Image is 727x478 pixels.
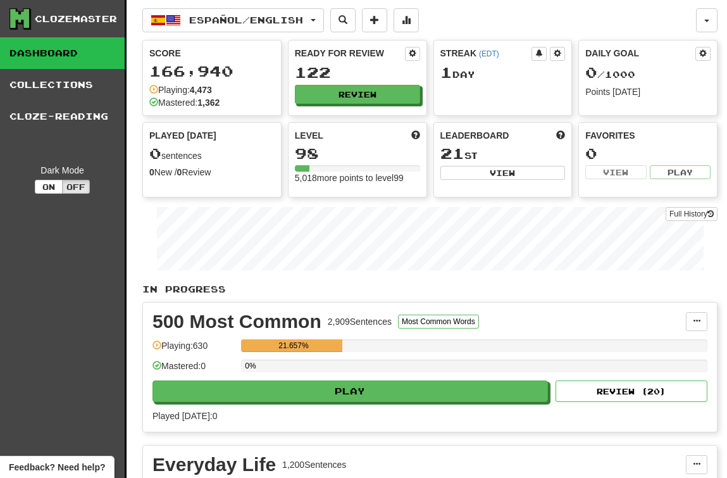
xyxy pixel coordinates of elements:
[440,144,464,162] span: 21
[152,312,321,331] div: 500 Most Common
[149,146,275,162] div: sentences
[35,180,63,194] button: On
[9,461,105,474] span: Open feedback widget
[394,8,419,32] button: More stats
[295,146,420,161] div: 98
[295,85,420,104] button: Review
[149,167,154,177] strong: 0
[362,8,387,32] button: Add sentence to collection
[152,381,548,402] button: Play
[295,172,420,184] div: 5,018 more points to level 99
[142,8,324,32] button: Español/English
[479,49,499,58] a: (EDT)
[585,63,597,81] span: 0
[585,165,646,179] button: View
[197,97,220,108] strong: 1,362
[440,146,566,162] div: st
[152,360,235,381] div: Mastered: 0
[411,129,420,142] span: Score more points to level up
[149,47,275,60] div: Score
[440,129,509,142] span: Leaderboard
[152,411,217,421] span: Played [DATE]: 0
[330,8,356,32] button: Search sentences
[585,47,695,61] div: Daily Goal
[328,315,392,328] div: 2,909 Sentences
[666,207,718,221] a: Full History
[585,69,635,80] span: / 1000
[440,47,532,60] div: Streak
[149,129,216,142] span: Played [DATE]
[190,85,212,95] strong: 4,473
[62,180,90,194] button: Off
[152,455,276,474] div: Everyday Life
[556,381,707,402] button: Review (20)
[585,129,711,142] div: Favorites
[295,65,420,80] div: 122
[9,164,115,177] div: Dark Mode
[142,283,718,296] p: In Progress
[556,129,565,142] span: This week in points, UTC
[282,458,346,471] div: 1,200 Sentences
[440,63,452,81] span: 1
[295,129,323,142] span: Level
[189,15,303,25] span: Español / English
[398,315,479,329] button: Most Common Words
[295,47,405,60] div: Ready for Review
[585,146,711,161] div: 0
[440,166,566,180] button: View
[149,63,275,79] div: 166,940
[650,165,711,179] button: Play
[440,65,566,81] div: Day
[149,84,212,96] div: Playing:
[35,13,117,25] div: Clozemaster
[149,166,275,179] div: New / Review
[149,144,161,162] span: 0
[152,339,235,360] div: Playing: 630
[177,167,182,177] strong: 0
[585,85,711,98] div: Points [DATE]
[245,339,342,352] div: 21.657%
[149,96,220,109] div: Mastered:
